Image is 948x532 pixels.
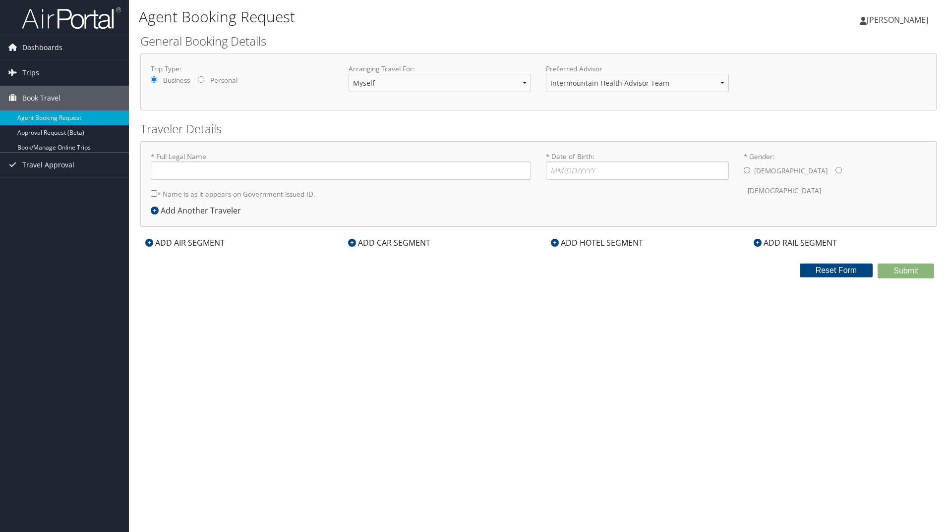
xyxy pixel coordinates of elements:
[139,6,672,27] h1: Agent Booking Request
[800,264,873,277] button: Reset Form
[22,60,39,85] span: Trips
[151,185,315,203] label: * Name is as it appears on Government issued ID.
[140,120,937,137] h2: Traveler Details
[835,167,842,173] input: * Gender:[DEMOGRAPHIC_DATA][DEMOGRAPHIC_DATA]
[140,237,230,249] div: ADD AIR SEGMENT
[151,152,531,180] label: * Full Legal Name
[22,86,60,110] span: Book Travel
[867,14,928,25] span: [PERSON_NAME]
[210,75,237,85] label: Personal
[163,75,190,85] label: Business
[151,161,531,180] input: * Full Legal Name
[151,190,157,197] input: * Name is as it appears on Government issued ID.
[151,64,334,74] label: Trip Type:
[349,64,532,74] label: Arranging Travel For:
[22,153,74,177] span: Travel Approval
[546,237,648,249] div: ADD HOTEL SEGMENT
[878,264,934,278] button: Submit
[151,205,246,216] div: Add Another Traveler
[140,33,937,50] h2: General Booking Details
[546,152,729,180] label: * Date of Birth:
[754,161,828,180] label: [DEMOGRAPHIC_DATA]
[744,152,927,201] label: * Gender:
[749,237,842,249] div: ADD RAIL SEGMENT
[546,161,729,180] input: * Date of Birth:
[343,237,435,249] div: ADD CAR SEGMENT
[22,35,62,60] span: Dashboards
[748,181,821,200] label: [DEMOGRAPHIC_DATA]
[744,167,750,173] input: * Gender:[DEMOGRAPHIC_DATA][DEMOGRAPHIC_DATA]
[860,5,938,35] a: [PERSON_NAME]
[546,64,729,74] label: Preferred Advisor
[22,6,121,30] img: airportal-logo.png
